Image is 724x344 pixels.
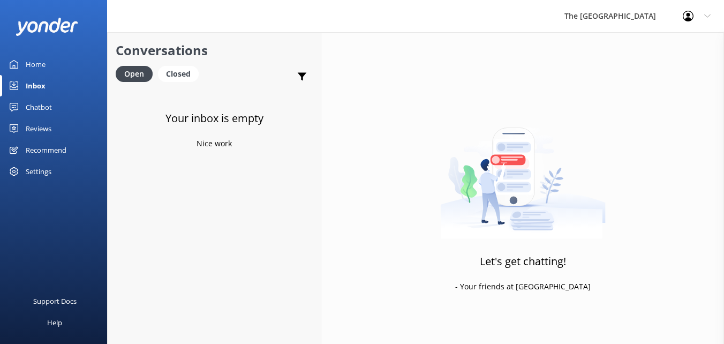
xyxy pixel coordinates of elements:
[116,40,313,61] h2: Conversations
[26,139,66,161] div: Recommend
[455,281,591,293] p: - Your friends at [GEOGRAPHIC_DATA]
[26,96,52,118] div: Chatbot
[440,105,606,239] img: artwork of a man stealing a conversation from at giant smartphone
[165,110,263,127] h3: Your inbox is empty
[480,253,566,270] h3: Let's get chatting!
[16,18,78,35] img: yonder-white-logo.png
[158,68,204,79] a: Closed
[116,68,158,79] a: Open
[26,161,51,182] div: Settings
[197,138,232,149] p: Nice work
[47,312,62,333] div: Help
[158,66,199,82] div: Closed
[116,66,153,82] div: Open
[26,54,46,75] div: Home
[26,75,46,96] div: Inbox
[33,290,77,312] div: Support Docs
[26,118,51,139] div: Reviews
